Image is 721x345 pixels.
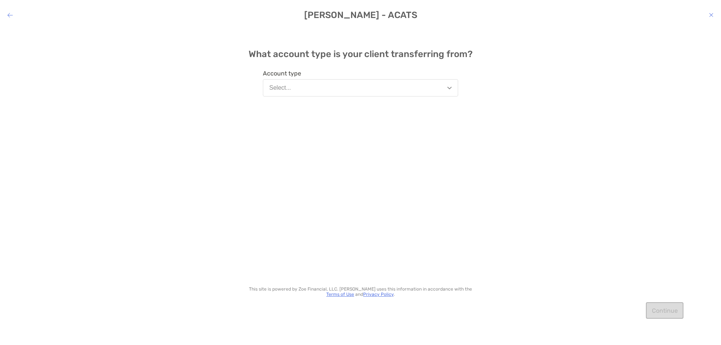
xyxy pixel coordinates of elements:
[447,87,452,89] img: Open dropdown arrow
[263,79,458,96] button: Select...
[363,292,394,297] a: Privacy Policy
[263,70,458,77] span: Account type
[326,292,354,297] a: Terms of Use
[249,49,473,59] h4: What account type is your client transferring from?
[247,286,474,297] p: This site is powered by Zoe Financial, LLC. [PERSON_NAME] uses this information in accordance wit...
[269,84,291,91] div: Select...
